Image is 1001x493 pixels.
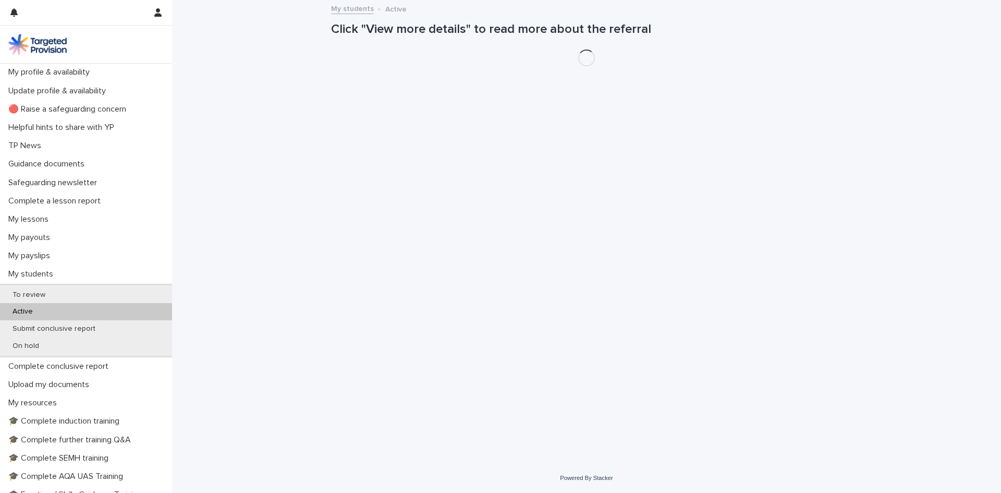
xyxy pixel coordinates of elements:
p: Submit conclusive report [4,324,104,333]
p: On hold [4,342,47,351]
p: My payouts [4,233,58,243]
p: My lessons [4,214,57,224]
p: Complete conclusive report [4,362,117,371]
p: 🔴 Raise a safeguarding concern [4,104,135,114]
p: My resources [4,398,65,408]
p: Active [4,307,41,316]
p: Guidance documents [4,159,93,169]
p: My profile & availability [4,67,98,77]
p: 🎓 Complete AQA UAS Training [4,472,131,482]
p: TP News [4,141,50,151]
p: To review [4,291,54,299]
p: Complete a lesson report [4,196,109,206]
p: 🎓 Complete further training Q&A [4,435,139,445]
a: Powered By Stacker [560,475,613,481]
p: Helpful hints to share with YP [4,123,123,133]
p: My students [4,269,62,279]
p: My payslips [4,251,58,261]
p: Safeguarding newsletter [4,178,105,188]
p: Active [385,3,407,14]
a: My students [331,2,374,14]
p: Update profile & availability [4,86,114,96]
img: M5nRWzHhSzIhMunXDL62 [8,34,67,55]
p: Upload my documents [4,380,97,390]
p: 🎓 Complete induction training [4,416,128,426]
h1: Click "View more details" to read more about the referral [331,22,842,37]
p: 🎓 Complete SEMH training [4,453,117,463]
